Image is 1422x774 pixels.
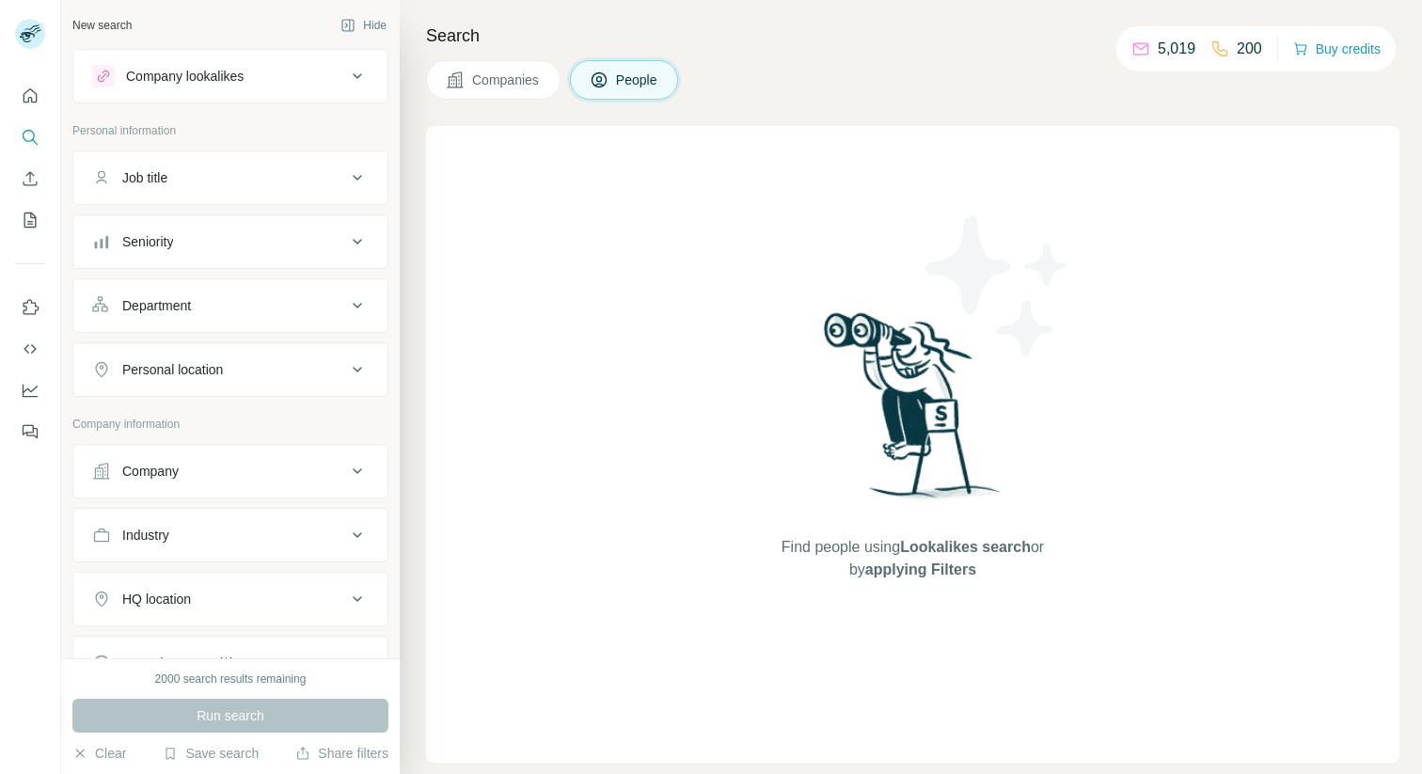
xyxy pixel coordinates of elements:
[15,415,45,449] button: Feedback
[295,744,388,763] button: Share filters
[913,201,1082,371] img: Surfe Illustration - Stars
[163,744,259,763] button: Save search
[73,219,387,264] button: Seniority
[72,17,132,34] div: New search
[15,120,45,154] button: Search
[122,232,173,251] div: Seniority
[73,347,387,392] button: Personal location
[1293,36,1381,62] button: Buy credits
[1237,38,1262,60] p: 200
[122,360,223,379] div: Personal location
[616,71,659,89] span: People
[72,416,388,433] p: Company information
[122,462,179,481] div: Company
[73,283,387,328] button: Department
[126,67,244,86] div: Company lookalikes
[15,79,45,113] button: Quick start
[73,449,387,494] button: Company
[122,296,191,315] div: Department
[122,654,234,672] div: Annual revenue ($)
[15,203,45,237] button: My lists
[72,744,126,763] button: Clear
[15,332,45,366] button: Use Surfe API
[122,590,191,608] div: HQ location
[327,11,400,39] button: Hide
[472,71,541,89] span: Companies
[1158,38,1195,60] p: 5,019
[15,291,45,324] button: Use Surfe on LinkedIn
[73,54,387,99] button: Company lookalikes
[72,122,388,139] p: Personal information
[426,23,1399,49] h4: Search
[900,539,1031,555] span: Lookalikes search
[762,536,1063,581] span: Find people using or by
[73,640,387,686] button: Annual revenue ($)
[122,168,167,187] div: Job title
[155,671,307,687] div: 2000 search results remaining
[122,526,169,545] div: Industry
[73,155,387,200] button: Job title
[865,561,976,577] span: applying Filters
[815,308,1011,517] img: Surfe Illustration - Woman searching with binoculars
[15,373,45,407] button: Dashboard
[15,162,45,196] button: Enrich CSV
[73,513,387,558] button: Industry
[73,577,387,622] button: HQ location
